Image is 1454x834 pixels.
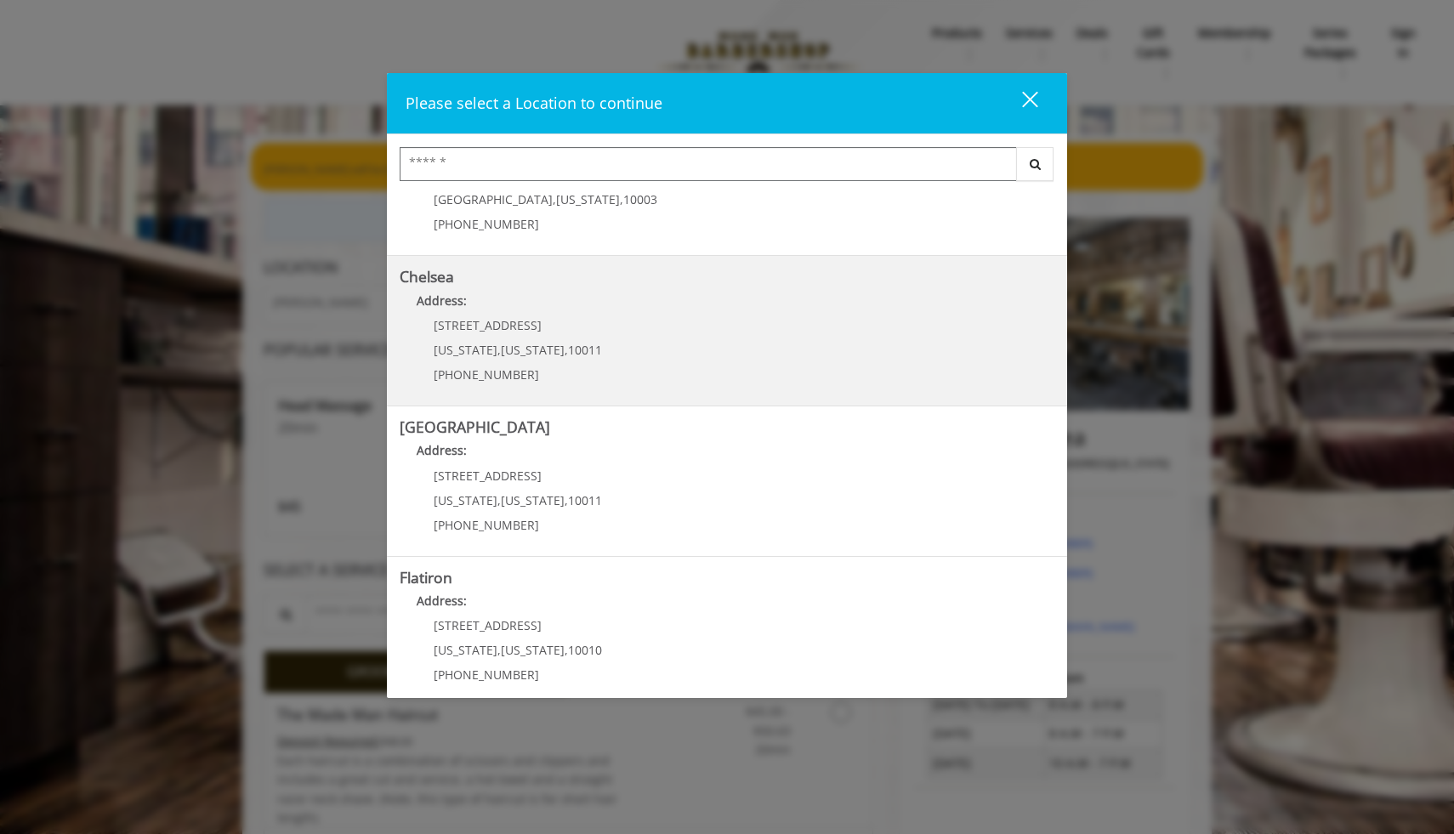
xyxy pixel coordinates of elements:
[417,593,467,609] b: Address:
[400,567,452,587] b: Flatiron
[497,642,501,658] span: ,
[434,366,539,383] span: [PHONE_NUMBER]
[434,667,539,683] span: [PHONE_NUMBER]
[1025,158,1045,170] i: Search button
[565,342,568,358] span: ,
[434,317,542,333] span: [STREET_ADDRESS]
[556,191,620,207] span: [US_STATE]
[565,492,568,508] span: ,
[434,642,497,658] span: [US_STATE]
[568,342,602,358] span: 10011
[406,93,662,113] span: Please select a Location to continue
[991,86,1048,121] button: close dialog
[620,191,623,207] span: ,
[434,517,539,533] span: [PHONE_NUMBER]
[400,417,550,437] b: [GEOGRAPHIC_DATA]
[400,147,1017,181] input: Search Center
[434,342,497,358] span: [US_STATE]
[565,642,568,658] span: ,
[501,492,565,508] span: [US_STATE]
[497,492,501,508] span: ,
[501,642,565,658] span: [US_STATE]
[568,642,602,658] span: 10010
[501,342,565,358] span: [US_STATE]
[553,191,556,207] span: ,
[623,191,657,207] span: 10003
[417,442,467,458] b: Address:
[497,342,501,358] span: ,
[400,266,454,287] b: Chelsea
[434,216,539,232] span: [PHONE_NUMBER]
[400,147,1054,190] div: Center Select
[434,617,542,633] span: [STREET_ADDRESS]
[1002,90,1037,116] div: close dialog
[434,468,542,484] span: [STREET_ADDRESS]
[417,292,467,309] b: Address:
[434,191,553,207] span: [GEOGRAPHIC_DATA]
[568,492,602,508] span: 10011
[434,492,497,508] span: [US_STATE]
